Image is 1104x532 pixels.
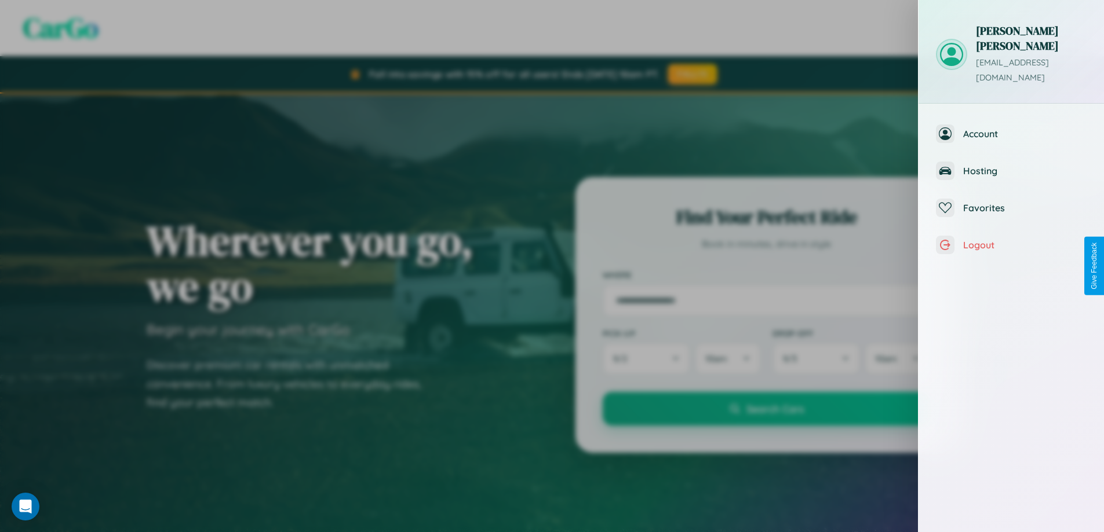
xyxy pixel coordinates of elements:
div: Open Intercom Messenger [12,493,39,520]
button: Logout [919,226,1104,263]
span: Logout [963,239,1087,251]
span: Account [963,128,1087,140]
p: [EMAIL_ADDRESS][DOMAIN_NAME] [976,56,1087,86]
button: Favorites [919,189,1104,226]
h3: [PERSON_NAME] [PERSON_NAME] [976,23,1087,53]
div: Give Feedback [1090,243,1098,289]
button: Account [919,115,1104,152]
button: Hosting [919,152,1104,189]
span: Hosting [963,165,1087,177]
span: Favorites [963,202,1087,214]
